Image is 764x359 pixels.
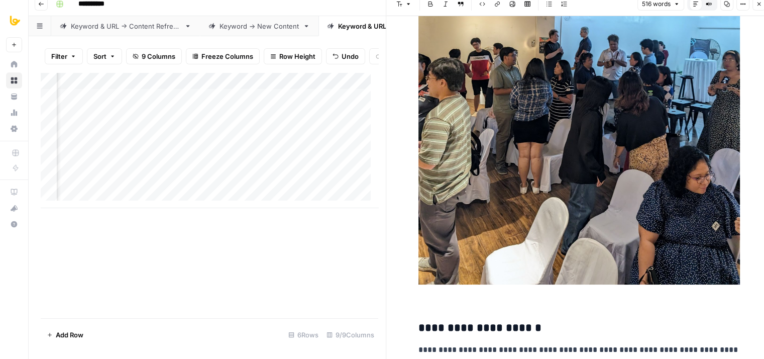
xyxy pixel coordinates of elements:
[200,16,318,36] a: Keyword -> New Content
[93,51,106,61] span: Sort
[87,48,122,64] button: Sort
[322,327,378,343] div: 9/9 Columns
[6,8,22,33] button: Workspace: All About AI
[45,48,83,64] button: Filter
[6,200,22,216] button: What's new?
[318,16,477,36] a: Keyword & URL -> Content Refresh V2
[6,216,22,232] button: Help + Support
[264,48,322,64] button: Row Height
[51,51,67,61] span: Filter
[56,330,83,340] span: Add Row
[6,121,22,137] a: Settings
[220,21,299,31] div: Keyword -> New Content
[326,48,365,64] button: Undo
[71,21,180,31] div: Keyword & URL -> Content Refresh
[6,88,22,105] a: Your Data
[201,51,253,61] span: Freeze Columns
[6,184,22,200] a: AirOps Academy
[6,72,22,88] a: Browse
[338,21,458,31] div: Keyword & URL -> Content Refresh V2
[6,12,24,30] img: All About AI Logo
[41,327,89,343] button: Add Row
[284,327,322,343] div: 6 Rows
[6,105,22,121] a: Usage
[142,51,175,61] span: 9 Columns
[7,201,22,216] div: What's new?
[186,48,260,64] button: Freeze Columns
[126,48,182,64] button: 9 Columns
[342,51,359,61] span: Undo
[279,51,315,61] span: Row Height
[6,56,22,72] a: Home
[51,16,200,36] a: Keyword & URL -> Content Refresh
